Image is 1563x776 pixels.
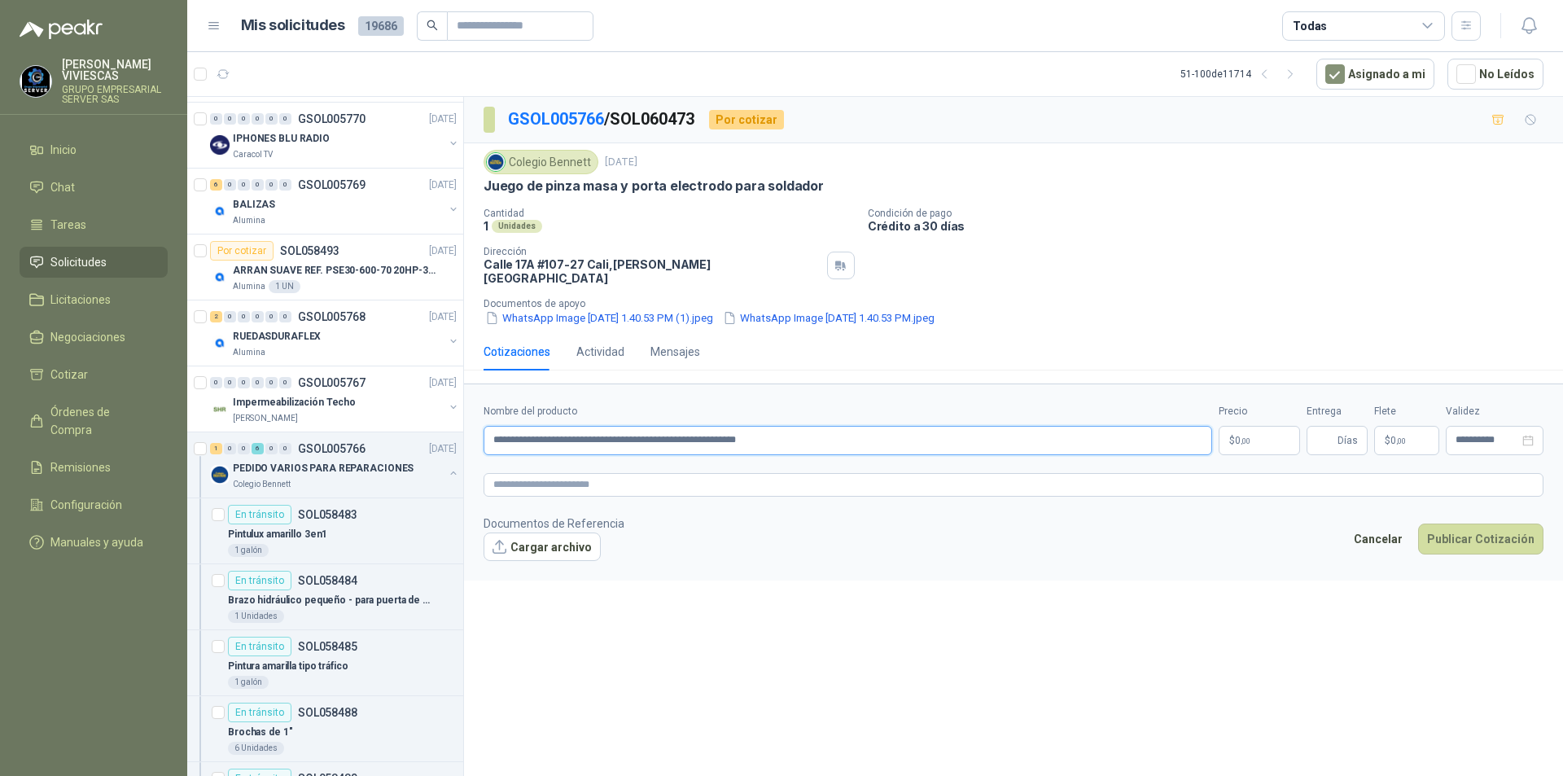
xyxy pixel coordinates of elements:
[20,247,168,278] a: Solicitudes
[1316,59,1434,90] button: Asignado a mi
[298,641,357,652] p: SOL058485
[228,659,348,674] p: Pintura amarilla tipo tráfico
[576,343,624,361] div: Actividad
[210,373,460,425] a: 0 0 0 0 0 0 GSOL005767[DATE] Company LogoImpermeabilización Techo[PERSON_NAME]
[429,375,457,391] p: [DATE]
[1235,436,1250,445] span: 0
[358,16,404,36] span: 19686
[228,544,269,557] div: 1 galón
[228,527,327,542] p: Pintulux amarillo 3en1
[233,412,298,425] p: [PERSON_NAME]
[605,155,637,170] p: [DATE]
[298,179,366,191] p: GSOL005769
[238,443,250,454] div: 0
[20,20,103,39] img: Logo peakr
[233,280,265,293] p: Alumina
[265,311,278,322] div: 0
[868,219,1556,233] p: Crédito a 30 días
[1338,427,1358,454] span: Días
[484,257,821,285] p: Calle 17A #107-27 Cali , [PERSON_NAME][GEOGRAPHIC_DATA]
[233,197,275,213] p: BALIZAS
[20,452,168,483] a: Remisiones
[279,377,291,388] div: 0
[238,311,250,322] div: 0
[228,610,284,623] div: 1 Unidades
[62,59,168,81] p: [PERSON_NAME] VIVIESCAS
[427,20,438,31] span: search
[265,443,278,454] div: 0
[298,575,357,586] p: SOL058484
[484,208,855,219] p: Cantidad
[279,113,291,125] div: 0
[210,135,230,155] img: Company Logo
[210,439,460,491] a: 1 0 0 6 0 0 GSOL005766[DATE] Company LogoPEDIDO VARIOS PARA REPARACIONESColegio Bennett
[233,346,265,359] p: Alumina
[224,179,236,191] div: 0
[228,505,291,524] div: En tránsito
[20,397,168,445] a: Órdenes de Compra
[187,630,463,696] a: En tránsitoSOL058485Pintura amarilla tipo tráfico1 galón
[20,284,168,315] a: Licitaciones
[279,179,291,191] div: 0
[228,725,292,740] p: Brochas de 1"
[1219,426,1300,455] p: $0,00
[210,175,460,227] a: 6 0 0 0 0 0 GSOL005769[DATE] Company LogoBALIZASAlumina
[265,179,278,191] div: 0
[484,178,824,195] p: Juego de pinza masa y porta electrodo para soldador
[429,441,457,457] p: [DATE]
[228,571,291,590] div: En tránsito
[238,179,250,191] div: 0
[1418,524,1543,555] button: Publicar Cotización
[50,533,143,551] span: Manuales y ayuda
[228,742,284,755] div: 6 Unidades
[252,311,264,322] div: 0
[233,461,414,476] p: PEDIDO VARIOS PARA REPARACIONES
[492,220,542,233] div: Unidades
[709,110,784,129] div: Por cotizar
[224,113,236,125] div: 0
[298,377,366,388] p: GSOL005767
[241,14,345,37] h1: Mis solicitudes
[210,179,222,191] div: 6
[224,443,236,454] div: 0
[210,267,230,287] img: Company Logo
[1180,61,1303,87] div: 51 - 100 de 11714
[233,395,356,410] p: Impermeabilización Techo
[210,113,222,125] div: 0
[298,113,366,125] p: GSOL005770
[265,377,278,388] div: 0
[1390,436,1406,445] span: 0
[233,214,265,227] p: Alumina
[252,113,264,125] div: 0
[508,107,696,132] p: / SOL060473
[484,150,598,174] div: Colegio Bennett
[228,637,291,656] div: En tránsito
[1219,404,1300,419] label: Precio
[252,443,264,454] div: 6
[20,134,168,165] a: Inicio
[252,377,264,388] div: 0
[50,141,77,159] span: Inicio
[238,377,250,388] div: 0
[1345,524,1412,555] button: Cancelar
[50,458,111,476] span: Remisiones
[1385,436,1390,445] span: $
[233,478,291,491] p: Colegio Bennett
[484,533,601,562] button: Cargar archivo
[228,593,431,608] p: Brazo hidráulico pequeño - para puerta de aproxi.80k
[269,280,300,293] div: 1 UN
[20,322,168,353] a: Negociaciones
[187,498,463,564] a: En tránsitoSOL058483Pintulux amarillo 3en11 galón
[429,309,457,325] p: [DATE]
[210,399,230,419] img: Company Logo
[650,343,700,361] div: Mensajes
[429,112,457,127] p: [DATE]
[298,311,366,322] p: GSOL005768
[1374,426,1439,455] p: $ 0,00
[50,328,125,346] span: Negociaciones
[20,527,168,558] a: Manuales y ayuda
[484,219,488,233] p: 1
[484,309,715,327] button: WhatsApp Image [DATE] 1.40.53 PM (1).jpeg
[50,291,111,309] span: Licitaciones
[20,66,51,97] img: Company Logo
